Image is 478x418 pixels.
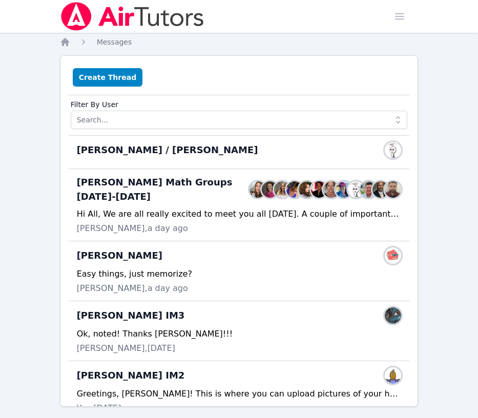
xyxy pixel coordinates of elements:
[77,222,188,235] span: [PERSON_NAME], a day ago
[69,169,410,241] div: [PERSON_NAME] Math Groups [DATE]-[DATE]Sarah BenzingerRebecca MillerSandra DavisAlexis AsiamaDian...
[60,37,419,47] nav: Breadcrumb
[348,181,364,198] img: Joyce Law
[69,301,410,361] div: [PERSON_NAME] IM3Jason EscobarOk, noted! Thanks [PERSON_NAME]!!![PERSON_NAME],[DATE]
[385,247,401,264] img: Alanda Alonso
[286,181,303,198] img: Alexis Asiama
[299,181,315,198] img: Diana Carle
[336,181,352,198] img: Megan Nepshinsky
[385,181,401,198] img: Diaa Walweel
[69,136,410,169] div: [PERSON_NAME] / [PERSON_NAME]Joyce Law
[71,111,408,129] input: Search...
[71,95,408,111] label: Filter By User
[77,175,254,204] span: [PERSON_NAME] Math Groups [DATE]-[DATE]
[77,328,402,340] div: Ok, noted! Thanks [PERSON_NAME]!!!
[69,241,410,301] div: [PERSON_NAME]Alanda AlonsoEasy things, just memorize?[PERSON_NAME],a day ago
[385,142,401,158] img: Joyce Law
[77,208,402,220] div: Hi All, We are all really excited to meet you all [DATE]. A couple of important ideas: -PLEASE DO...
[77,388,402,400] div: Greetings, [PERSON_NAME]! This is where you can upload pictures of your homework prior to our ses...
[77,268,402,280] div: Easy things, just memorize?
[77,282,188,295] span: [PERSON_NAME], a day ago
[372,181,389,198] img: Bernard Estephan
[77,402,121,414] span: You, [DATE]
[97,37,132,47] a: Messages
[77,342,175,354] span: [PERSON_NAME], [DATE]
[385,367,401,384] img: vanessa palacios
[77,248,162,263] span: [PERSON_NAME]
[360,181,377,198] img: Jorge Calderon
[311,181,327,198] img: Johnicia Haynes
[262,181,278,198] img: Rebecca Miller
[77,308,185,323] span: [PERSON_NAME] IM3
[77,143,258,157] span: [PERSON_NAME] / [PERSON_NAME]
[385,307,401,324] img: Jason Escobar
[60,2,205,31] img: Air Tutors
[97,38,132,46] span: Messages
[323,181,340,198] img: Michelle Dalton
[73,68,143,87] button: Create Thread
[274,181,290,198] img: Sandra Davis
[250,181,266,198] img: Sarah Benzinger
[77,368,185,383] span: [PERSON_NAME] IM2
